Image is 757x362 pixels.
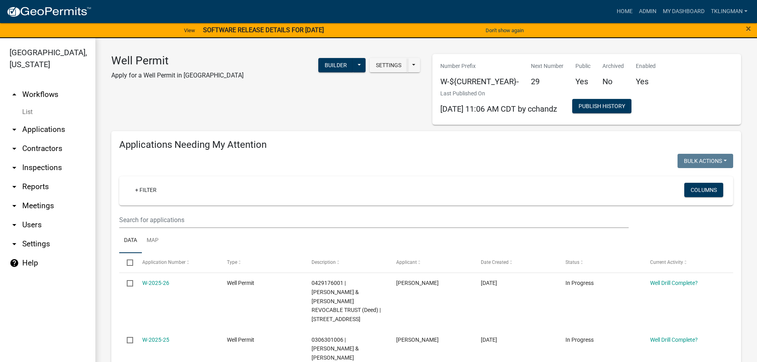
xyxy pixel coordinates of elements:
[111,54,244,68] h3: Well Permit
[660,4,708,19] a: My Dashboard
[565,259,579,265] span: Status
[10,239,19,249] i: arrow_drop_down
[558,253,643,272] datatable-header-cell: Status
[389,253,473,272] datatable-header-cell: Applicant
[10,90,19,99] i: arrow_drop_up
[111,71,244,80] p: Apply for a Well Permit in [GEOGRAPHIC_DATA]
[304,253,389,272] datatable-header-cell: Description
[396,337,439,343] span: Russell Larson
[318,58,353,72] button: Builder
[650,259,683,265] span: Current Activity
[572,99,631,113] button: Publish History
[10,163,19,172] i: arrow_drop_down
[636,77,656,86] h5: Yes
[575,62,590,70] p: Public
[473,253,558,272] datatable-header-cell: Date Created
[10,182,19,192] i: arrow_drop_down
[203,26,324,34] strong: SOFTWARE RELEASE DETAILS FOR [DATE]
[312,259,336,265] span: Description
[602,62,624,70] p: Archived
[708,4,751,19] a: tklingman
[746,23,751,34] span: ×
[142,228,163,254] a: Map
[678,154,733,168] button: Bulk Actions
[119,139,733,151] h4: Applications Needing My Attention
[129,183,163,197] a: + Filter
[565,280,594,286] span: In Progress
[370,58,408,72] button: Settings
[142,280,169,286] a: W-2025-26
[119,212,629,228] input: Search for applications
[531,77,563,86] h5: 29
[602,77,624,86] h5: No
[440,77,519,86] h5: W-${CURRENT_YEAR}-
[746,24,751,33] button: Close
[119,228,142,254] a: Data
[572,103,631,110] wm-modal-confirm: Workflow Publish History
[684,183,723,197] button: Columns
[134,253,219,272] datatable-header-cell: Application Number
[142,337,169,343] a: W-2025-25
[575,77,590,86] h5: Yes
[227,259,237,265] span: Type
[481,280,497,286] span: 08/08/2025
[227,280,254,286] span: Well Permit
[10,125,19,134] i: arrow_drop_down
[531,62,563,70] p: Next Number
[396,280,439,286] span: Russell Larson
[643,253,727,272] datatable-header-cell: Current Activity
[482,24,527,37] button: Don't show again
[481,259,509,265] span: Date Created
[440,89,557,98] p: Last Published On
[440,62,519,70] p: Number Prefix
[565,337,594,343] span: In Progress
[227,337,254,343] span: Well Permit
[10,220,19,230] i: arrow_drop_down
[312,280,381,322] span: 0429176001 | SMITH MELVIN R & KATHLEEN M REVOCABLE TRUST (Deed) | 29505 HIGHWAY 18
[181,24,198,37] a: View
[440,104,557,114] span: [DATE] 11:06 AM CDT by cchandz
[614,4,636,19] a: Home
[636,62,656,70] p: Enabled
[10,201,19,211] i: arrow_drop_down
[219,253,304,272] datatable-header-cell: Type
[142,259,186,265] span: Application Number
[481,337,497,343] span: 08/07/2025
[650,337,698,343] a: Well Drill Complete?
[10,258,19,268] i: help
[119,253,134,272] datatable-header-cell: Select
[636,4,660,19] a: Admin
[10,144,19,153] i: arrow_drop_down
[650,280,698,286] a: Well Drill Complete?
[396,259,417,265] span: Applicant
